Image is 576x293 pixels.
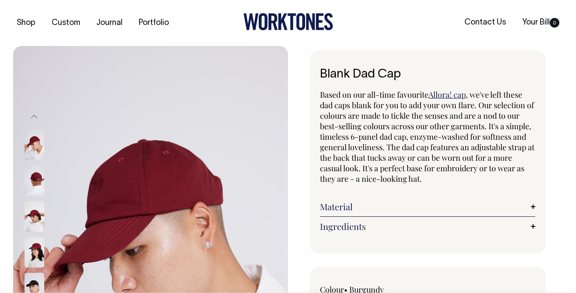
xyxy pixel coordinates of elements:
[135,16,172,30] a: Portfolio
[320,89,534,184] span: , we've left these dad caps blank for you to add your own flare. Our selection of colours are mad...
[48,16,84,30] a: Custom
[320,201,535,212] a: Material
[25,237,44,268] img: burgundy
[550,18,559,28] span: 0
[320,68,535,81] h1: Blank Dad Cap
[28,107,41,127] button: Previous
[519,15,563,30] a: Your Bill0
[461,15,509,30] a: Contact Us
[13,16,39,30] a: Shop
[25,201,44,232] img: burgundy
[93,16,126,30] a: Journal
[25,165,44,196] img: burgundy
[320,221,535,232] a: Ingredients
[428,89,466,100] a: Allora! cap
[320,89,428,100] span: Based on our all-time favourite
[25,129,44,160] img: burgundy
